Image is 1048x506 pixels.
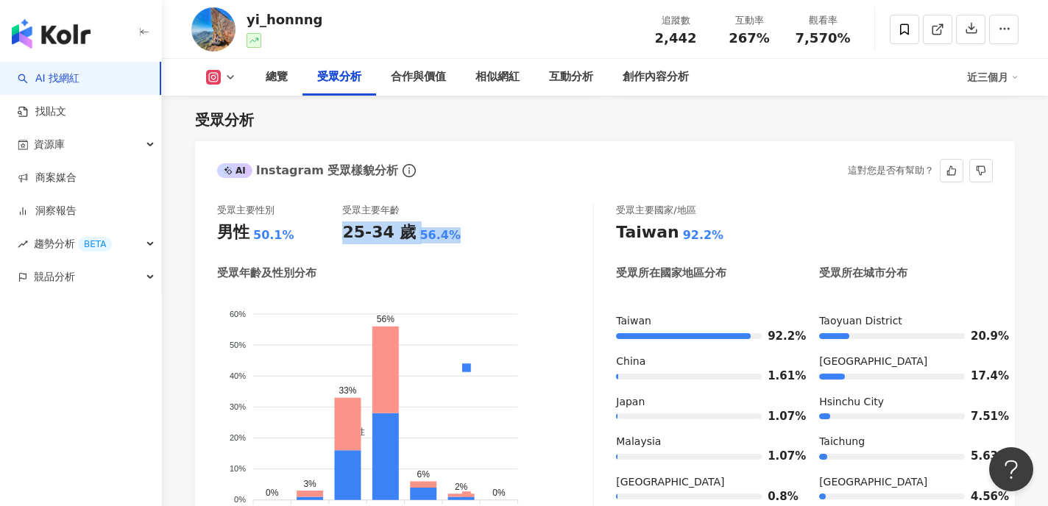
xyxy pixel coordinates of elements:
[549,68,593,86] div: 互動分析
[230,434,246,443] tspan: 20%
[191,7,236,51] img: KOL Avatar
[400,162,418,179] span: info-circle
[976,165,986,176] span: dislike
[796,31,851,46] span: 7,570%
[34,227,112,260] span: 趨勢分析
[616,395,790,410] div: Japan
[475,68,520,86] div: 相似網紅
[195,110,254,130] div: 受眾分析
[971,491,993,502] span: 4.56%
[217,163,252,178] div: AI
[819,475,993,490] div: [GEOGRAPHIC_DATA]
[230,341,246,349] tspan: 50%
[34,260,75,293] span: 競品分析
[230,371,246,380] tspan: 40%
[616,314,790,329] div: Taiwan
[616,435,790,449] div: Malaysia
[795,13,851,28] div: 觀看率
[721,13,777,28] div: 互動率
[971,331,993,342] span: 20.9%
[946,165,957,176] span: like
[819,354,993,369] div: [GEOGRAPHIC_DATA]
[18,71,79,86] a: searchAI 找網紅
[419,227,461,243] div: 56.4%
[391,68,446,86] div: 合作與價值
[768,371,790,382] span: 1.61%
[230,402,246,411] tspan: 30%
[217,266,316,281] div: 受眾年齡及性別分布
[616,475,790,490] div: [GEOGRAPHIC_DATA]
[266,68,288,86] div: 總覽
[616,221,679,244] div: Taiwan
[971,411,993,422] span: 7.51%
[989,447,1033,491] iframe: Help Scout Beacon - Open
[18,204,77,218] a: 洞察報告
[317,68,361,86] div: 受眾分析
[729,31,770,46] span: 267%
[12,19,91,49] img: logo
[18,171,77,185] a: 商案媒合
[18,239,28,249] span: rise
[819,266,907,281] div: 受眾所在城市分布
[768,491,790,502] span: 0.8%
[217,163,398,179] div: Instagram 受眾樣貌分析
[967,65,1019,89] div: 近三個月
[78,237,112,252] div: BETA
[616,266,726,281] div: 受眾所在國家地區分布
[768,331,790,342] span: 92.2%
[234,496,246,505] tspan: 0%
[230,465,246,474] tspan: 10%
[623,68,689,86] div: 創作內容分析
[819,395,993,410] div: Hsinchu City
[971,371,993,382] span: 17.4%
[230,310,246,318] tspan: 60%
[217,221,249,244] div: 男性
[247,10,322,29] div: yi_honnng
[848,160,934,182] div: 這對您是否有幫助？
[342,221,416,244] div: 25-34 歲
[768,411,790,422] span: 1.07%
[18,104,66,119] a: 找貼文
[253,227,294,243] div: 50.1%
[342,204,400,217] div: 受眾主要年齡
[648,13,704,28] div: 追蹤數
[819,435,993,449] div: Taichung
[616,354,790,369] div: China
[34,128,65,161] span: 資源庫
[616,204,695,217] div: 受眾主要國家/地區
[819,314,993,329] div: Taoyuan District
[655,30,697,46] span: 2,442
[683,227,724,243] div: 92.2%
[768,451,790,462] span: 1.07%
[217,204,275,217] div: 受眾主要性別
[971,451,993,462] span: 5.63%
